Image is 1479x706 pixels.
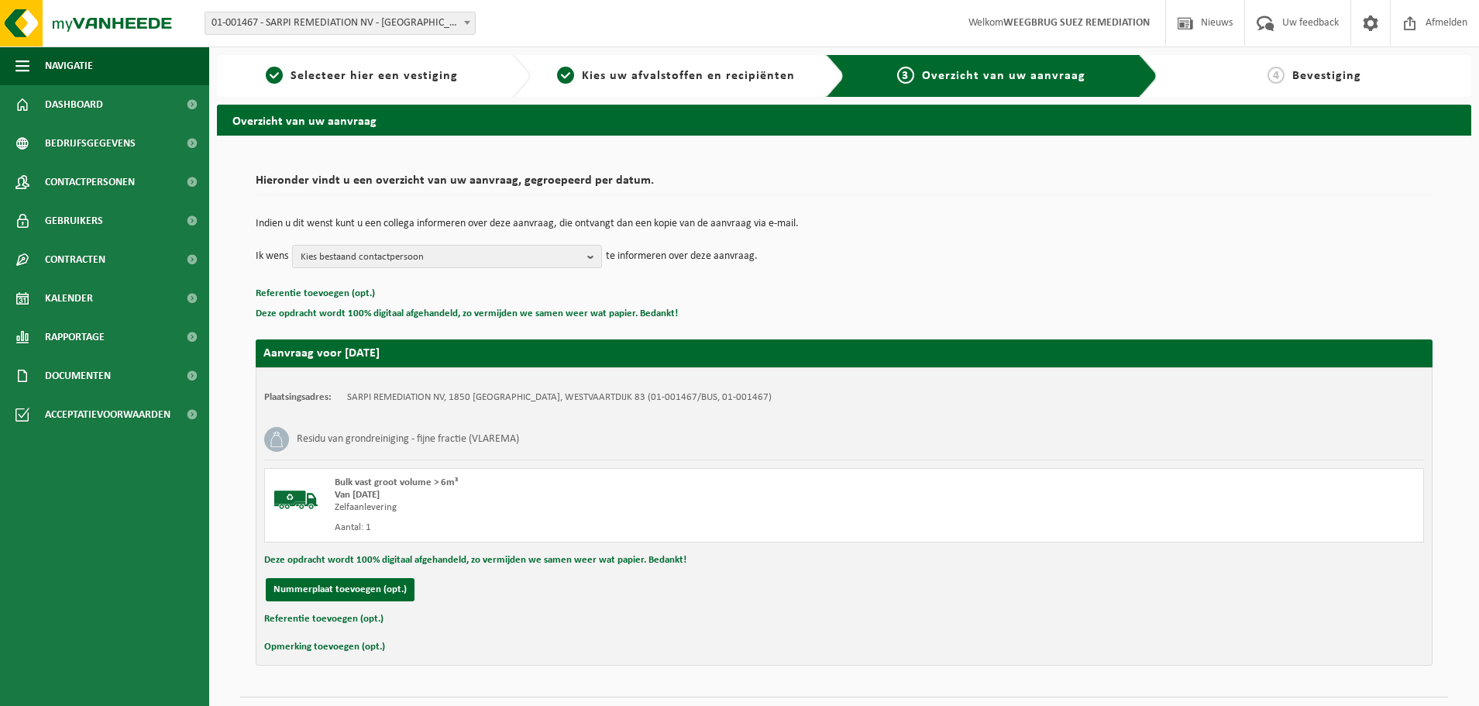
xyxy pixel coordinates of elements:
[1292,70,1361,82] span: Bevestiging
[922,70,1085,82] span: Overzicht van uw aanvraag
[225,67,500,85] a: 1Selecteer hier een vestiging
[335,477,458,487] span: Bulk vast groot volume > 6m³
[45,85,103,124] span: Dashboard
[256,219,1433,229] p: Indien u dit wenst kunt u een collega informeren over deze aanvraag, die ontvangt dan een kopie v...
[297,427,519,452] h3: Residu van grondreiniging - fijne fractie (VLAREMA)
[205,12,476,35] span: 01-001467 - SARPI REMEDIATION NV - GRIMBERGEN
[335,490,380,500] strong: Van [DATE]
[264,550,686,570] button: Deze opdracht wordt 100% digitaal afgehandeld, zo vermijden we samen weer wat papier. Bedankt!
[45,46,93,85] span: Navigatie
[205,12,475,34] span: 01-001467 - SARPI REMEDIATION NV - GRIMBERGEN
[264,609,384,629] button: Referentie toevoegen (opt.)
[45,201,103,240] span: Gebruikers
[538,67,813,85] a: 2Kies uw afvalstoffen en recipiënten
[264,637,385,657] button: Opmerking toevoegen (opt.)
[347,391,772,404] td: SARPI REMEDIATION NV, 1850 [GEOGRAPHIC_DATA], WESTVAARTDIJK 83 (01-001467/BUS, 01-001467)
[217,105,1471,135] h2: Overzicht van uw aanvraag
[557,67,574,84] span: 2
[606,245,758,268] p: te informeren over deze aanvraag.
[273,477,319,523] img: BL-SO-LV.png
[256,174,1433,195] h2: Hieronder vindt u een overzicht van uw aanvraag, gegroepeerd per datum.
[1003,17,1150,29] strong: WEEGBRUG SUEZ REMEDIATION
[335,522,906,534] div: Aantal: 1
[45,318,105,356] span: Rapportage
[292,245,602,268] button: Kies bestaand contactpersoon
[256,304,678,324] button: Deze opdracht wordt 100% digitaal afgehandeld, zo vermijden we samen weer wat papier. Bedankt!
[266,67,283,84] span: 1
[45,279,93,318] span: Kalender
[266,578,414,601] button: Nummerplaat toevoegen (opt.)
[582,70,795,82] span: Kies uw afvalstoffen en recipiënten
[264,392,332,402] strong: Plaatsingsadres:
[301,246,581,269] span: Kies bestaand contactpersoon
[256,284,375,304] button: Referentie toevoegen (opt.)
[263,347,380,360] strong: Aanvraag voor [DATE]
[45,124,136,163] span: Bedrijfsgegevens
[1267,67,1285,84] span: 4
[45,356,111,395] span: Documenten
[897,67,914,84] span: 3
[45,163,135,201] span: Contactpersonen
[256,245,288,268] p: Ik wens
[45,240,105,279] span: Contracten
[45,395,170,434] span: Acceptatievoorwaarden
[291,70,458,82] span: Selecteer hier een vestiging
[335,501,906,514] div: Zelfaanlevering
